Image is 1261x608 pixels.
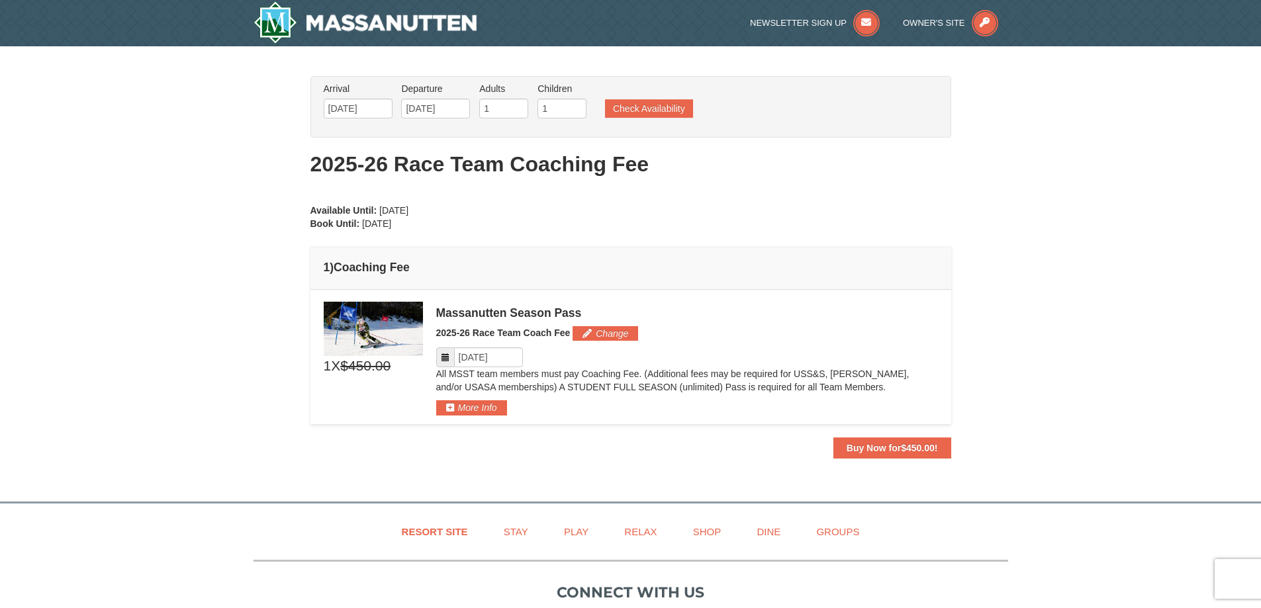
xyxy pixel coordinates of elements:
[254,582,1008,603] p: Connect with us
[385,517,485,546] a: Resort Site
[324,261,938,274] h4: 1 Coaching Fee
[436,367,938,394] p: All MSST team members must pay Coaching Fee. (Additional fees may be required for USS&S, [PERSON_...
[903,18,965,28] span: Owner's Site
[324,356,332,376] span: 1
[750,18,847,28] span: Newsletter Sign Up
[547,517,605,546] a: Play
[310,218,360,229] strong: Book Until:
[310,151,951,177] h1: 2025-26 Race Team Coaching Fee
[330,261,334,274] span: )
[750,18,880,28] a: Newsletter Sign Up
[362,218,391,229] span: [DATE]
[324,82,393,95] label: Arrival
[254,1,477,44] img: Massanutten Resort Logo
[401,82,470,95] label: Departure
[340,356,391,376] span: $450.00
[537,82,586,95] label: Children
[436,327,571,338] span: 2025-26 Race Team Coach Fee
[847,443,938,453] strong: Buy Now for !
[833,437,951,458] button: Buy Now for$450.00!
[800,517,876,546] a: Groups
[740,517,797,546] a: Dine
[254,1,477,44] a: Massanutten Resort
[331,356,340,376] span: X
[310,205,377,216] strong: Available Until:
[605,99,693,118] button: Check Availability
[608,517,673,546] a: Relax
[573,326,638,341] button: Change
[479,82,528,95] label: Adults
[903,18,998,28] a: Owner's Site
[436,306,938,320] div: Massanutten Season Pass
[901,443,935,453] span: $450.00
[324,302,423,356] img: 6619937-211-5c6956ec.jpg
[677,517,738,546] a: Shop
[436,400,507,415] button: More Info
[487,517,545,546] a: Stay
[379,205,408,216] span: [DATE]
